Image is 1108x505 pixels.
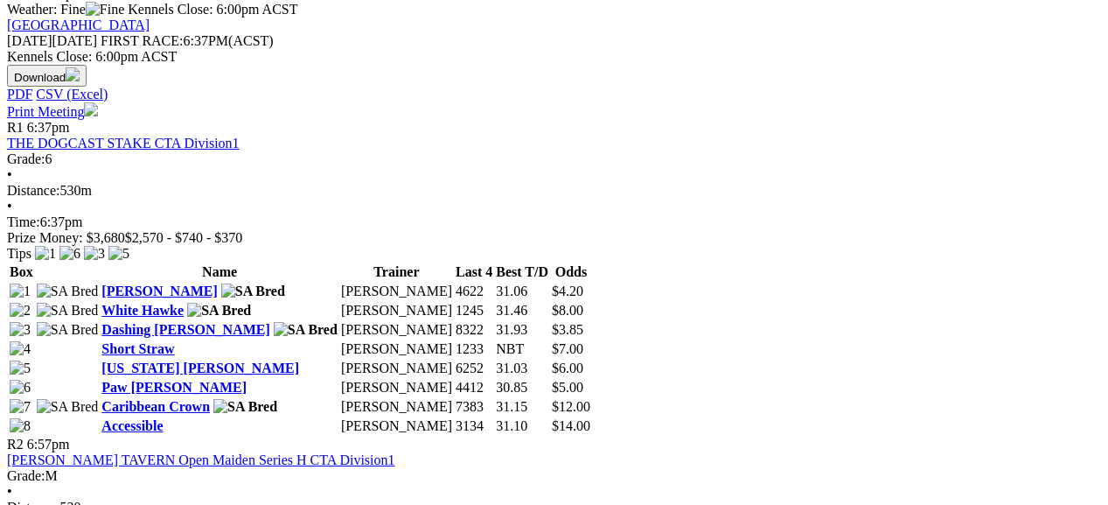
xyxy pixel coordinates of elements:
img: 2 [10,303,31,319]
a: Accessible [101,418,163,433]
img: SA Bred [274,322,338,338]
td: [PERSON_NAME] [340,398,453,416]
th: Last 4 [455,263,493,281]
span: [DATE] [7,33,52,48]
span: $8.00 [552,303,583,318]
td: [PERSON_NAME] [340,360,453,377]
span: $7.00 [552,341,583,356]
img: SA Bred [37,322,99,338]
a: [PERSON_NAME] [101,284,217,298]
td: [PERSON_NAME] [340,283,453,300]
div: 6:37pm [7,214,1101,230]
th: Trainer [340,263,453,281]
td: 31.46 [495,302,549,319]
span: $4.20 [552,284,583,298]
a: [GEOGRAPHIC_DATA] [7,18,150,32]
img: printer.svg [84,102,98,116]
span: Kennels Close: 6:00pm ACST [128,2,297,17]
img: 6 [59,246,80,262]
span: Box [10,264,33,279]
span: Time: [7,214,40,229]
a: PDF [7,87,32,102]
img: SA Bred [221,284,285,299]
td: 31.10 [495,417,549,435]
td: [PERSON_NAME] [340,340,453,358]
div: 530m [7,183,1101,199]
span: $14.00 [552,418,590,433]
img: 7 [10,399,31,415]
img: 8 [10,418,31,434]
img: SA Bred [187,303,251,319]
a: CSV (Excel) [36,87,108,102]
td: 31.93 [495,321,549,339]
th: Best T/D [495,263,549,281]
img: 3 [84,246,105,262]
td: 1245 [455,302,493,319]
span: [DATE] [7,33,97,48]
td: 31.06 [495,283,549,300]
img: 6 [10,380,31,396]
a: Paw [PERSON_NAME] [101,380,247,395]
td: [PERSON_NAME] [340,379,453,396]
span: Distance: [7,183,59,198]
td: 7383 [455,398,493,416]
a: Print Meeting [7,104,98,119]
span: Grade: [7,151,45,166]
th: Name [101,263,338,281]
td: 30.85 [495,379,549,396]
span: 6:57pm [27,437,70,452]
span: R1 [7,120,24,135]
td: [PERSON_NAME] [340,417,453,435]
td: 1233 [455,340,493,358]
img: 3 [10,322,31,338]
img: download.svg [66,67,80,81]
div: 6 [7,151,1101,167]
td: [PERSON_NAME] [340,321,453,339]
td: 4412 [455,379,493,396]
span: $12.00 [552,399,590,414]
img: SA Bred [37,284,99,299]
td: 8322 [455,321,493,339]
span: $6.00 [552,361,583,375]
div: Download [7,87,1101,102]
img: SA Bred [213,399,277,415]
div: Kennels Close: 6:00pm ACST [7,49,1101,65]
img: 1 [10,284,31,299]
td: 31.15 [495,398,549,416]
td: [PERSON_NAME] [340,302,453,319]
img: Fine [86,2,124,18]
img: 4 [10,341,31,357]
a: [PERSON_NAME] TAVERN Open Maiden Series H CTA Division1 [7,452,395,467]
a: Caribbean Crown [101,399,210,414]
div: Prize Money: $3,680 [7,230,1101,246]
span: R2 [7,437,24,452]
a: White Hawke [101,303,184,318]
a: Short Straw [101,341,174,356]
td: 6252 [455,360,493,377]
div: M [7,468,1101,484]
button: Download [7,65,87,87]
span: 6:37pm [27,120,70,135]
td: NBT [495,340,549,358]
img: SA Bred [37,399,99,415]
img: 5 [10,361,31,376]
span: • [7,199,12,214]
span: $3.85 [552,322,583,337]
td: 31.03 [495,360,549,377]
span: Grade: [7,468,45,483]
td: 4622 [455,283,493,300]
th: Odds [551,263,591,281]
span: • [7,167,12,182]
a: THE DOGCAST STAKE CTA Division1 [7,136,240,151]
img: 5 [108,246,129,262]
td: 3134 [455,417,493,435]
span: $2,570 - $740 - $370 [125,230,243,245]
span: • [7,484,12,499]
span: FIRST RACE: [101,33,183,48]
img: SA Bred [37,303,99,319]
span: Tips [7,246,31,261]
img: 1 [35,246,56,262]
span: Weather: Fine [7,2,128,17]
a: [US_STATE] [PERSON_NAME] [101,361,299,375]
span: 6:37PM(ACST) [101,33,274,48]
